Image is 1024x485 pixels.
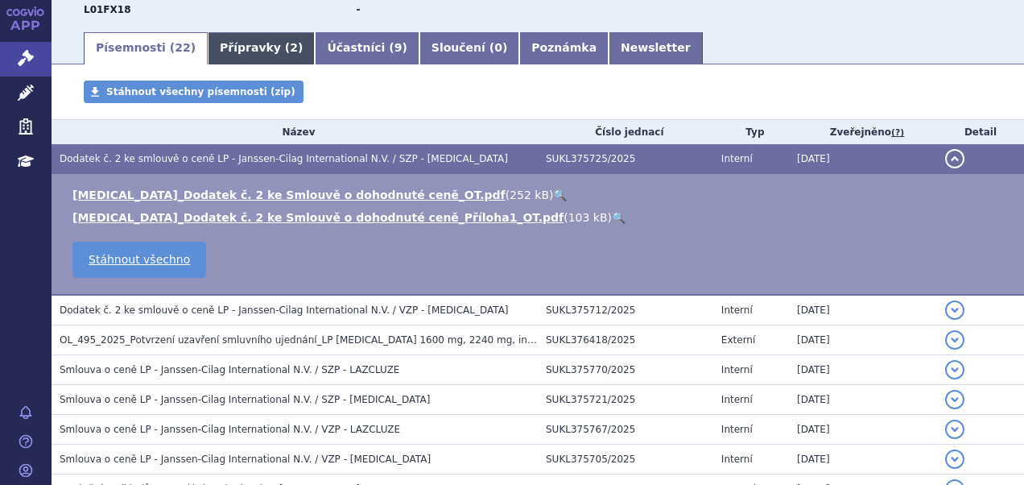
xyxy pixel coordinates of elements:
a: Přípravky (2) [208,32,315,64]
span: 9 [394,41,403,54]
button: detail [945,420,964,439]
button: detail [945,301,964,320]
span: 22 [175,41,190,54]
td: [DATE] [789,325,937,355]
button: detail [945,390,964,409]
td: SUKL375712/2025 [538,295,713,325]
button: detail [945,149,964,168]
a: 🔍 [612,211,626,224]
span: Smlouva o ceně LP - Janssen-Cilag International N.V. / VZP - RYBREVANT [60,454,431,465]
span: Dodatek č. 2 ke smlouvě o ceně LP - Janssen-Cilag International N.V. / SZP - RYBREVANT [60,153,508,164]
a: [MEDICAL_DATA]_Dodatek č. 2 ke Smlouvě o dohodnuté ceně_Příloha1_OT.pdf [72,211,564,224]
td: [DATE] [789,295,937,325]
strong: AMIVANTAMAB [84,4,131,15]
a: 🔍 [553,189,567,201]
span: Interní [721,424,753,435]
a: [MEDICAL_DATA]_Dodatek č. 2 ke Smlouvě o dohodnuté ceně_OT.pdf [72,189,506,201]
a: Písemnosti (22) [84,32,208,64]
td: [DATE] [789,385,937,415]
td: SUKL375725/2025 [538,144,713,174]
th: Zveřejněno [789,120,937,144]
strong: - [356,4,360,15]
button: detail [945,360,964,379]
a: Poznámka [519,32,609,64]
span: Interní [721,153,753,164]
abbr: (?) [891,127,904,139]
td: [DATE] [789,144,937,174]
span: Interní [721,364,753,375]
span: Dodatek č. 2 ke smlouvě o ceně LP - Janssen-Cilag International N.V. / VZP - RYBREVANT [60,305,509,316]
span: Smlouva o ceně LP - Janssen-Cilag International N.V. / SZP - LAZCLUZE [60,364,399,375]
span: Stáhnout všechny písemnosti (zip) [106,86,295,97]
td: [DATE] [789,415,937,445]
th: Typ [713,120,789,144]
li: ( ) [72,187,1008,203]
button: detail [945,330,964,350]
span: Interní [721,394,753,405]
th: Číslo jednací [538,120,713,144]
td: SUKL375770/2025 [538,355,713,385]
a: Stáhnout všechny písemnosti (zip) [84,81,303,103]
span: Smlouva o ceně LP - Janssen-Cilag International N.V. / SZP - RYBREVANT [60,394,430,405]
a: Sloučení (0) [419,32,519,64]
li: ( ) [72,209,1008,226]
a: Newsletter [609,32,703,64]
a: Stáhnout všechno [72,242,206,278]
span: Interní [721,305,753,316]
span: 2 [290,41,298,54]
td: SUKL375705/2025 [538,445,713,475]
span: 252 kB [510,189,549,201]
td: SUKL376418/2025 [538,325,713,355]
a: Účastníci (9) [315,32,419,64]
td: SUKL375721/2025 [538,385,713,415]
span: 0 [494,41,502,54]
td: [DATE] [789,445,937,475]
span: Interní [721,454,753,465]
span: OL_495_2025_Potvrzení uzavření smluvního ujednání_LP RYBREVANT 1600 mg, 2240 mg, inj.sol. - sukls... [60,334,649,346]
span: 103 kB [568,211,608,224]
td: [DATE] [789,355,937,385]
th: Název [52,120,538,144]
span: Smlouva o ceně LP - Janssen-Cilag International N.V. / VZP - LAZCLUZE [60,424,400,435]
td: SUKL375767/2025 [538,415,713,445]
button: detail [945,450,964,469]
span: Externí [721,334,755,346]
th: Detail [937,120,1024,144]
